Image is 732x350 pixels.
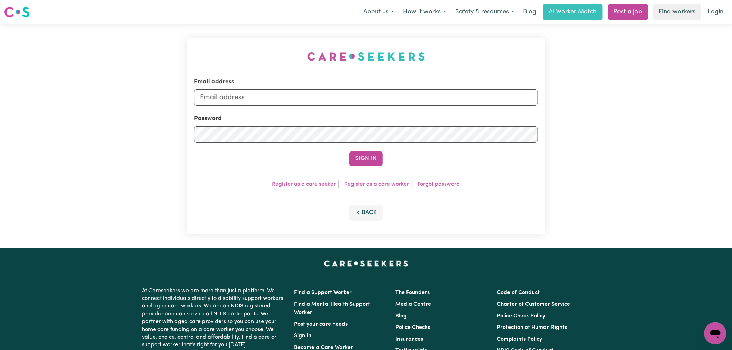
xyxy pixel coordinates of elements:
[497,290,540,295] a: Code of Conduct
[608,4,648,20] a: Post a job
[704,322,726,344] iframe: Button to launch messaging window
[543,4,603,20] a: AI Worker Match
[4,4,30,20] a: Careseekers logo
[399,5,451,19] button: How it works
[497,325,567,330] a: Protection of Human Rights
[194,77,234,86] label: Email address
[418,182,460,187] a: Forgot password
[359,5,399,19] button: About us
[349,205,383,220] button: Back
[519,4,540,20] a: Blog
[395,290,430,295] a: The Founders
[324,261,408,266] a: Careseekers home page
[194,89,538,106] input: Email address
[294,322,348,327] a: Post your care needs
[395,302,431,307] a: Media Centre
[294,302,370,315] a: Find a Mental Health Support Worker
[395,313,407,319] a: Blog
[194,114,222,123] label: Password
[497,302,570,307] a: Charter of Customer Service
[4,6,30,18] img: Careseekers logo
[294,290,352,295] a: Find a Support Worker
[497,313,546,319] a: Police Check Policy
[653,4,701,20] a: Find workers
[345,182,409,187] a: Register as a care worker
[451,5,519,19] button: Safety & resources
[395,337,423,342] a: Insurances
[272,182,336,187] a: Register as a care seeker
[704,4,728,20] a: Login
[349,151,383,166] button: Sign In
[497,337,542,342] a: Complaints Policy
[294,333,311,339] a: Sign In
[395,325,430,330] a: Police Checks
